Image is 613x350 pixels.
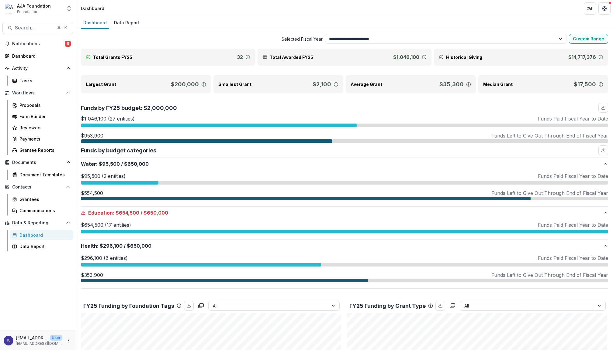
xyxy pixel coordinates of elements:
div: Data Report [19,243,68,250]
span: 8 [65,41,71,47]
p: Smallest Grant [218,81,251,87]
p: $296,100 (8 entities) [81,254,128,262]
p: $353,900 [81,271,103,279]
span: $296,100 [100,242,123,250]
span: Documents [12,160,64,165]
a: Grantees [10,194,73,204]
p: Funds Paid Fiscal Year to Date [538,115,608,122]
button: download [435,301,445,311]
p: FY25 Funding by Grant Type [349,302,426,310]
p: Funds Paid Fiscal Year to Date [538,221,608,229]
div: Payments [19,136,68,142]
div: Water:$95,500/$650,000 [81,170,608,206]
p: Total Awarded FY25 [270,54,313,60]
button: Open Documents [2,158,73,167]
a: Grantee Reports [10,145,73,155]
button: Get Help [598,2,611,15]
p: FY25 Funding by Foundation Tags [83,302,174,310]
span: Contacts [12,185,64,190]
p: Largest Grant [86,81,116,87]
div: Dashboard [81,5,104,12]
div: Document Templates [19,172,68,178]
button: Open entity switcher [65,2,73,15]
a: Dashboard [10,230,73,240]
div: Education:$654,500/$650,000 [81,219,608,240]
a: Payments [10,134,73,144]
p: $14,717,376 [568,53,596,61]
p: Funds Left to Give Out Through End of Fiscal Year [491,271,608,279]
div: Dashboard [12,53,68,59]
p: Water : $650,000 [81,160,603,168]
p: Funds Paid Fiscal Year to Date [538,172,608,180]
p: $200,000 [171,80,199,88]
button: Education:$654,500/$650,000 [81,207,608,219]
span: Selected Fiscal Year [81,36,323,42]
button: Custom Range [569,34,608,44]
button: Water:$95,500/$650,000 [81,158,608,170]
img: AJA Foundation [5,4,15,13]
p: $1,046,100 (27 entities) [81,115,135,122]
div: kjarrett@ajafoundation.org [7,338,10,342]
button: More [65,337,72,344]
a: Document Templates [10,170,73,180]
a: Communications [10,206,73,216]
a: Proposals [10,100,73,110]
p: Average Grant [351,81,382,87]
a: Data Report [10,241,73,251]
p: $953,900 [81,132,103,139]
p: Funds by FY25 budget: $2,000,000 [81,104,177,112]
a: Reviewers [10,123,73,133]
span: Workflows [12,90,64,96]
p: $95,500 (2 entities) [81,172,126,180]
button: copy to clipboard [196,301,206,311]
p: [EMAIL_ADDRESS][DOMAIN_NAME] [16,341,62,346]
button: Open Data & Reporting [2,218,73,228]
p: Funds by budget categories [81,146,156,155]
span: Activity [12,66,64,71]
span: / [124,242,126,250]
button: Search... [2,22,73,34]
p: 32 [237,53,243,61]
span: Notifications [12,41,65,46]
button: Open Workflows [2,88,73,98]
span: $654,500 [116,209,139,216]
button: download [598,103,608,113]
div: Health:$296,100/$650,000 [81,252,608,288]
p: Total Grants FY25 [93,54,132,60]
div: Form Builder [19,113,68,120]
div: Grantee Reports [19,147,68,153]
a: Tasks [10,76,73,86]
p: [EMAIL_ADDRESS][DOMAIN_NAME] [16,335,47,341]
span: $95,500 [99,160,120,168]
div: Communications [19,207,68,214]
p: $2,100 [313,80,331,88]
nav: breadcrumb [78,4,107,13]
button: download [598,145,608,155]
a: Form Builder [10,111,73,121]
p: Historical Giving [446,54,482,60]
div: Dashboard [19,232,68,238]
div: Proposals [19,102,68,108]
button: Open Activity [2,63,73,73]
a: Dashboard [2,51,73,61]
button: Notifications8 [2,39,73,49]
span: / [121,160,123,168]
div: Data Report [112,18,142,27]
p: Funds Paid Fiscal Year to Date [538,254,608,262]
div: AJA Foundation [17,3,51,9]
p: Median Grant [483,81,513,87]
div: Reviewers [19,124,68,131]
button: Health:$296,100/$650,000 [81,240,608,252]
p: Funds Left to Give Out Through End of Fiscal Year [491,189,608,197]
p: $554,500 [81,189,103,197]
p: Funds Left to Give Out Through End of Fiscal Year [491,132,608,139]
div: Grantees [19,196,68,202]
a: Dashboard [81,17,109,29]
span: Search... [15,25,54,31]
p: User [50,335,62,341]
button: copy to clipboard [448,301,457,311]
button: Open Contacts [2,182,73,192]
p: $1,046,100 [393,53,419,61]
p: $654,500 (17 entities) [81,221,131,229]
button: Partners [584,2,596,15]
